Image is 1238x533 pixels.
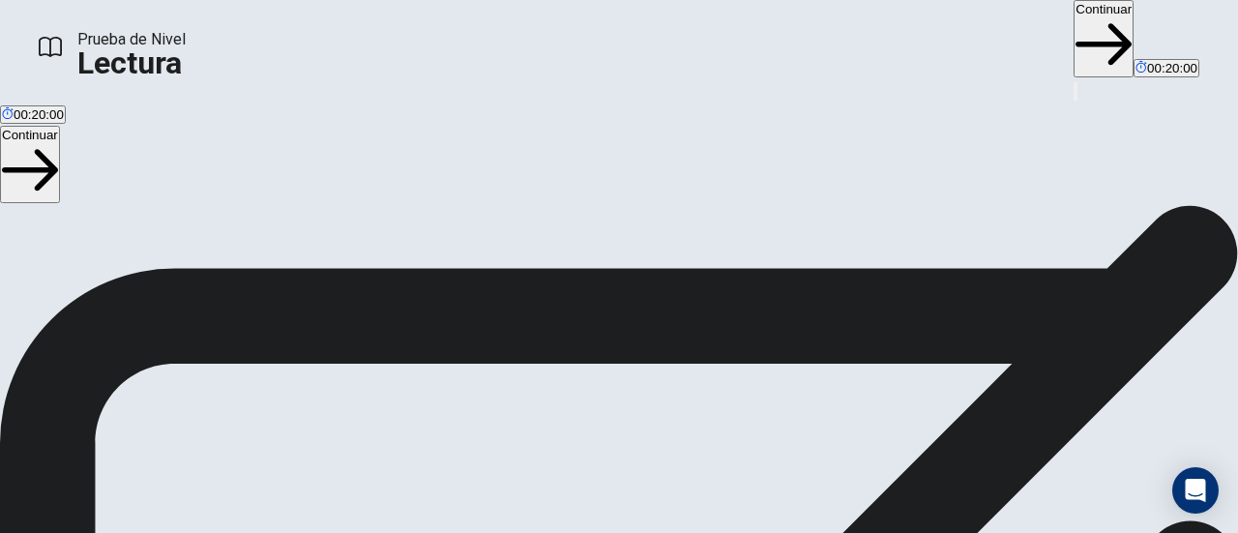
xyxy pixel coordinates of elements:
[77,51,186,74] h1: Lectura
[77,28,186,51] span: Prueba de Nivel
[1134,59,1199,77] button: 00:20:00
[1172,467,1219,514] div: Open Intercom Messenger
[1147,61,1197,75] span: 00:20:00
[14,107,64,122] span: 00:20:00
